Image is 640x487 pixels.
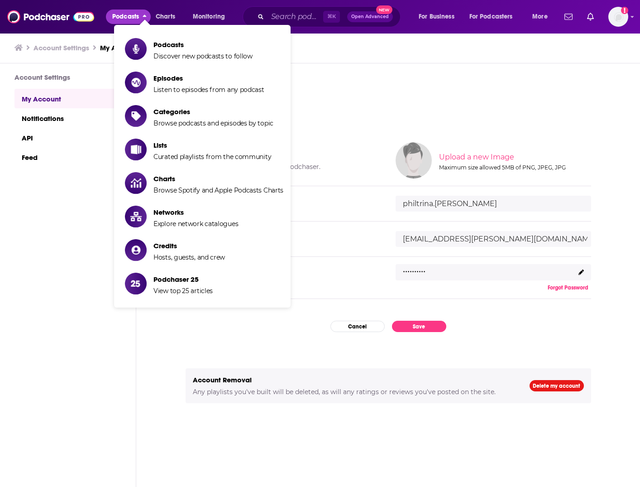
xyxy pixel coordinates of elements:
span: Browse podcasts and episodes by topic [153,119,273,127]
span: View top 25 articles [153,287,213,295]
input: username [396,196,591,212]
span: For Business [419,10,454,23]
span: More [532,10,548,23]
svg: Add a profile image [621,7,628,14]
input: email [396,231,591,247]
button: open menu [463,10,526,24]
a: Account Settings [33,43,89,52]
img: Your profile image [396,142,432,178]
button: open menu [186,10,237,24]
span: Curated playlists from the community [153,153,271,161]
a: My Account [100,43,139,52]
div: Search podcasts, credits, & more... [251,6,409,27]
span: Networks [153,208,238,217]
span: Explore network catalogues [153,220,238,228]
span: Lists [153,141,271,149]
button: Forgot Password [545,284,591,291]
img: User Profile [608,7,628,27]
button: Open AdvancedNew [347,11,393,22]
a: Charts [150,10,181,24]
button: Show profile menu [608,7,628,27]
div: Maximum size allowed 5MB of PNG, JPEG, JPG [439,164,589,171]
span: Podcasts [112,10,139,23]
a: Show notifications dropdown [561,9,576,24]
button: Save [392,321,446,332]
button: open menu [526,10,559,24]
a: API [14,128,121,147]
h5: Account Removal [193,376,515,384]
span: Open Advanced [351,14,389,19]
span: For Podcasters [469,10,513,23]
span: Monitoring [193,10,225,23]
button: close menu [106,10,151,24]
span: Credits [153,241,225,250]
input: Search podcasts, credits, & more... [267,10,323,24]
span: Episodes [153,74,264,82]
span: New [376,5,392,14]
h3: Account Settings [14,73,121,82]
span: Browse Spotify and Apple Podcasts Charts [153,186,283,194]
a: Delete my account [530,380,584,391]
span: Categories [153,107,273,116]
a: Notifications [14,108,121,128]
span: Discover new podcasts to follow [153,52,253,60]
img: Podchaser - Follow, Share and Rate Podcasts [7,8,94,25]
span: Logged in as philtrina.farquharson [608,7,628,27]
h3: Credentials [186,114,591,128]
h1: My Account [186,78,591,96]
button: Cancel [330,321,385,332]
a: Feed [14,147,121,167]
a: My Account [14,89,121,108]
span: Listen to episodes from any podcast [153,86,264,94]
span: Charts [153,174,283,183]
span: Charts [156,10,175,23]
h5: Any playlists you've built will be deleted, as will any ratings or reviews you've posted on the s... [193,388,515,396]
p: .......... [403,262,425,275]
span: ⌘ K [323,11,340,23]
button: open menu [412,10,466,24]
span: Hosts, guests, and crew [153,253,225,261]
span: Podcasts [153,40,253,49]
span: Podchaser 25 [153,275,213,284]
a: Show notifications dropdown [583,9,597,24]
